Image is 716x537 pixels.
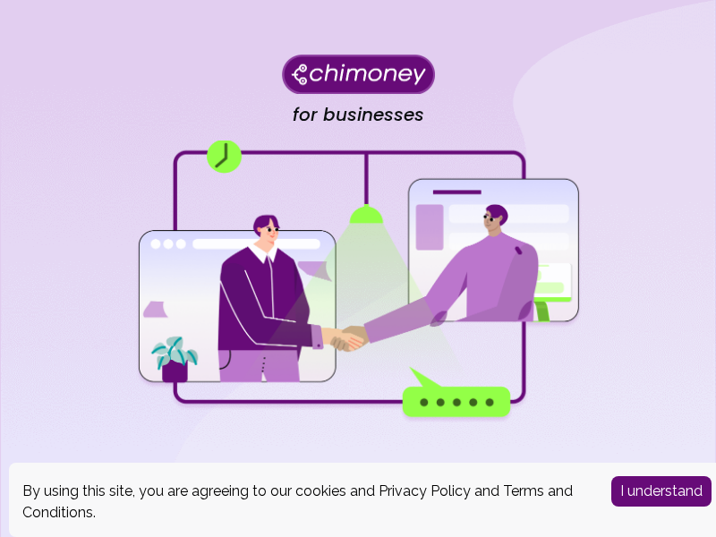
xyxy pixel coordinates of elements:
button: Accept cookies [611,476,712,507]
h4: for businesses [293,104,424,126]
img: Chimoney for businesses [282,54,435,94]
div: By using this site, you are agreeing to our cookies and and . [22,481,584,524]
a: Privacy Policy [379,482,471,499]
img: for businesses [134,141,582,422]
